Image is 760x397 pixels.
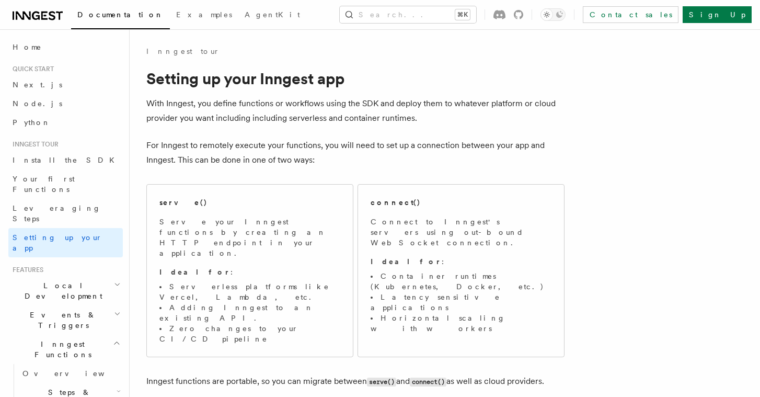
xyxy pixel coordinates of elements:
[170,3,238,28] a: Examples
[367,378,396,387] code: serve()
[159,267,340,277] p: :
[176,10,232,19] span: Examples
[77,10,164,19] span: Documentation
[8,266,43,274] span: Features
[13,99,62,108] span: Node.js
[146,46,220,56] a: Inngest tour
[8,169,123,199] a: Your first Functions
[371,257,442,266] strong: Ideal for
[371,256,551,267] p: :
[146,184,353,357] a: serve()Serve your Inngest functions by creating an HTTP endpoint in your application.Ideal for:Se...
[410,378,446,387] code: connect()
[8,310,114,331] span: Events & Triggers
[159,197,208,208] h2: serve()
[146,96,565,126] p: With Inngest, you define functions or workflows using the SDK and deploy them to whatever platfor...
[371,197,421,208] h2: connect()
[238,3,306,28] a: AgentKit
[340,6,476,23] button: Search...⌘K
[8,305,123,335] button: Events & Triggers
[8,199,123,228] a: Leveraging Steps
[683,6,752,23] a: Sign Up
[159,281,340,302] li: Serverless platforms like Vercel, Lambda, etc.
[371,292,551,313] li: Latency sensitive applications
[13,118,51,127] span: Python
[8,38,123,56] a: Home
[8,94,123,113] a: Node.js
[8,113,123,132] a: Python
[371,313,551,334] li: Horizontal scaling with workers
[13,204,101,223] span: Leveraging Steps
[146,374,565,389] p: Inngest functions are portable, so you can migrate between and as well as cloud providers.
[8,65,54,73] span: Quick start
[371,217,551,248] p: Connect to Inngest's servers using out-bound WebSocket connection.
[455,9,470,20] kbd: ⌘K
[8,339,113,360] span: Inngest Functions
[71,3,170,29] a: Documentation
[8,228,123,257] a: Setting up your app
[13,42,42,52] span: Home
[358,184,565,357] a: connect()Connect to Inngest's servers using out-bound WebSocket connection.Ideal for:Container ru...
[159,268,231,276] strong: Ideal for
[146,69,565,88] h1: Setting up your Inngest app
[18,364,123,383] a: Overview
[583,6,678,23] a: Contact sales
[22,369,130,378] span: Overview
[13,233,102,252] span: Setting up your app
[13,175,75,194] span: Your first Functions
[371,271,551,292] li: Container runtimes (Kubernetes, Docker, etc.)
[13,81,62,89] span: Next.js
[8,140,59,149] span: Inngest tour
[8,276,123,305] button: Local Development
[159,323,340,344] li: Zero changes to your CI/CD pipeline
[159,302,340,323] li: Adding Inngest to an existing API.
[8,151,123,169] a: Install the SDK
[8,335,123,364] button: Inngest Functions
[159,217,340,258] p: Serve your Inngest functions by creating an HTTP endpoint in your application.
[245,10,300,19] span: AgentKit
[13,156,121,164] span: Install the SDK
[146,138,565,167] p: For Inngest to remotely execute your functions, you will need to set up a connection between your...
[8,280,114,301] span: Local Development
[8,75,123,94] a: Next.js
[540,8,566,21] button: Toggle dark mode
